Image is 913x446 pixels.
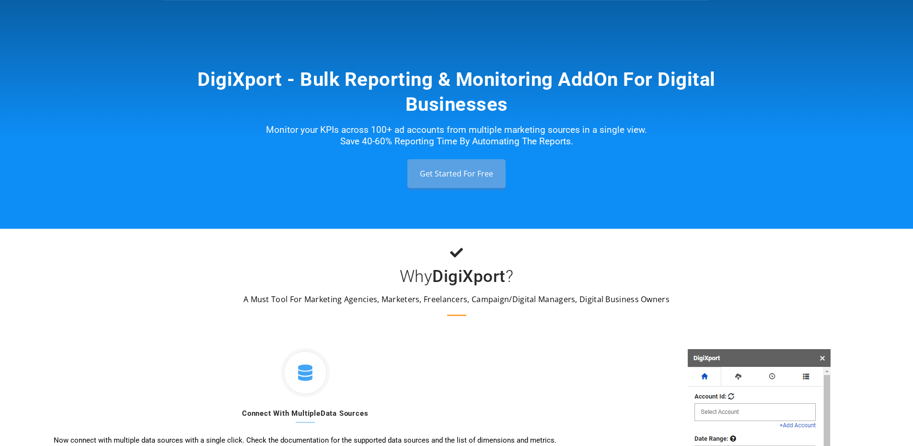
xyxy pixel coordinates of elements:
p: Now connect with multiple data sources with a single click. Check the documentation for the suppo... [10,434,601,446]
iframe: Chat Widget [865,400,913,446]
b: Data Sources [321,409,369,418]
a: Get Started For Free [407,159,506,188]
b: DigiXport [432,267,506,286]
h4: Connect With Multiple [10,409,601,423]
div: Widget de chat [865,400,913,446]
h1: DigiXport - Bulk Reporting & Monitoring AddOn For Digital Businesses [184,67,730,117]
